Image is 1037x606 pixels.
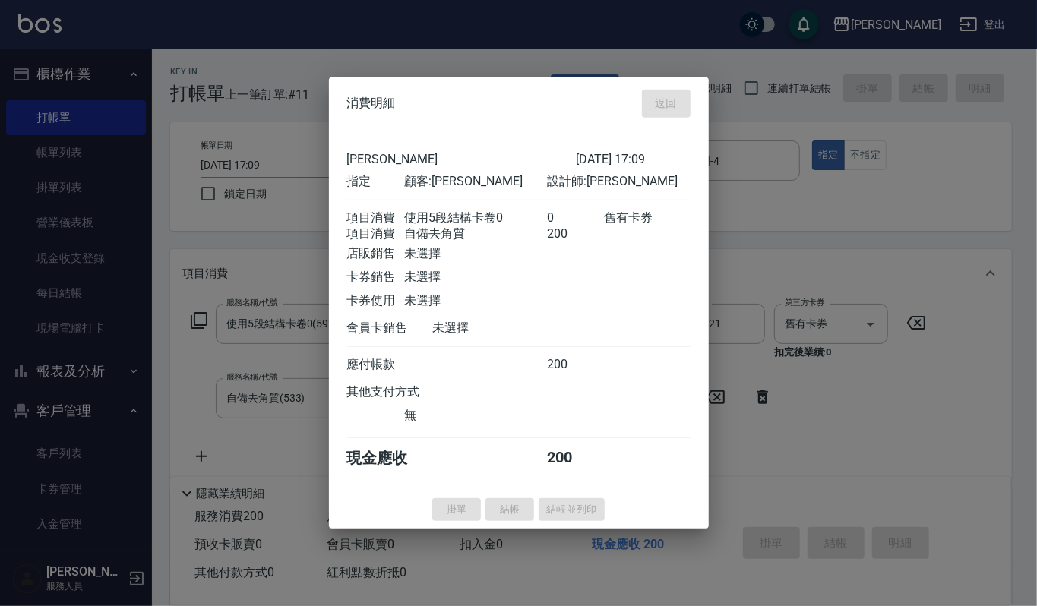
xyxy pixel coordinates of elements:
[347,210,404,226] div: 項目消費
[347,320,433,336] div: 會員卡銷售
[433,320,576,336] div: 未選擇
[604,210,690,226] div: 舊有卡券
[404,245,547,261] div: 未選擇
[347,151,576,166] div: [PERSON_NAME]
[347,383,462,399] div: 其他支付方式
[404,210,547,226] div: 使用5段結構卡卷0
[347,292,404,308] div: 卡券使用
[347,356,404,372] div: 應付帳款
[547,173,690,189] div: 設計師: [PERSON_NAME]
[547,356,604,372] div: 200
[347,226,404,241] div: 項目消費
[347,245,404,261] div: 店販銷售
[404,269,547,285] div: 未選擇
[404,173,547,189] div: 顧客: [PERSON_NAME]
[547,447,604,468] div: 200
[576,151,691,166] div: [DATE] 17:09
[347,447,433,468] div: 現金應收
[347,269,404,285] div: 卡券銷售
[347,96,396,111] span: 消費明細
[547,226,604,241] div: 200
[347,173,404,189] div: 指定
[547,210,604,226] div: 0
[404,292,547,308] div: 未選擇
[404,226,547,241] div: 自備去角質
[404,407,547,423] div: 無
